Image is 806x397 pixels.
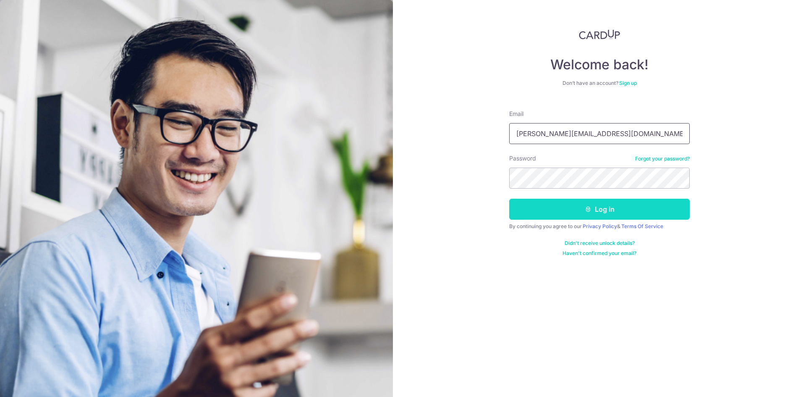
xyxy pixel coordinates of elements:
[579,29,620,39] img: CardUp Logo
[621,223,663,229] a: Terms Of Service
[509,199,690,220] button: Log in
[509,154,536,163] label: Password
[635,155,690,162] a: Forgot your password?
[509,123,690,144] input: Enter your Email
[509,223,690,230] div: By continuing you agree to our &
[509,110,523,118] label: Email
[563,250,636,257] a: Haven't confirmed your email?
[565,240,635,247] a: Didn't receive unlock details?
[509,80,690,87] div: Don’t have an account?
[619,80,637,86] a: Sign up
[583,223,617,229] a: Privacy Policy
[509,56,690,73] h4: Welcome back!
